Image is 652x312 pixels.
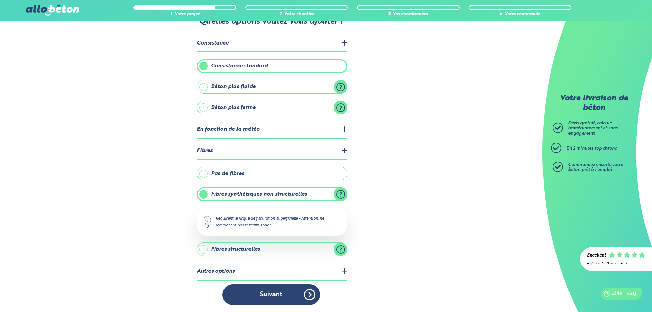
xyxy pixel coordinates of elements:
div: 4. Votre commande [469,12,571,17]
label: Pas de fibres [197,167,347,180]
legend: En fonction de la météo [197,121,347,139]
label: Fibres structurelles [197,242,347,256]
legend: Fibres [197,142,347,160]
button: Suivant [222,284,320,305]
iframe: Help widget launcher [591,285,644,304]
div: 1. Votre projet [133,12,236,17]
p: Quelles options voulez vous ajouter ? [196,17,347,27]
label: Béton plus ferme [197,101,347,114]
label: Béton plus fluide [197,80,347,93]
img: allobéton [26,5,79,16]
div: Réduisent le risque de fissuration superficielle - Attention, ne remplacent pas le treillis soudé. [197,208,347,236]
label: Consistance standard [197,59,347,73]
legend: Consistance [197,35,347,52]
div: 2. Votre chantier [245,12,348,17]
div: 3. Vos coordonnées [357,12,460,17]
label: Fibres synthétiques non structurelles [197,187,347,201]
legend: Autres options [197,263,347,280]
